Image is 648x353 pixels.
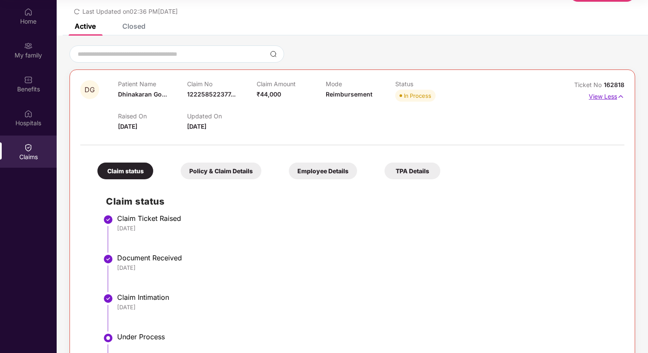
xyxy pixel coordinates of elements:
[103,254,113,264] img: svg+xml;base64,PHN2ZyBpZD0iU3RlcC1Eb25lLTMyeDMyIiB4bWxucz0iaHR0cDovL3d3dy53My5vcmcvMjAwMC9zdmciIH...
[117,214,616,223] div: Claim Ticket Raised
[385,163,440,179] div: TPA Details
[118,80,187,87] p: Patient Name
[117,293,616,302] div: Claim Intimation
[289,163,357,179] div: Employee Details
[617,92,624,101] img: svg+xml;base64,PHN2ZyB4bWxucz0iaHR0cDovL3d3dy53My5vcmcvMjAwMC9zdmciIHdpZHRoPSIxNyIgaGVpZ2h0PSIxNy...
[24,143,33,152] img: svg+xml;base64,PHN2ZyBpZD0iQ2xhaW0iIHhtbG5zPSJodHRwOi8vd3d3LnczLm9yZy8yMDAwL3N2ZyIgd2lkdGg9IjIwIi...
[118,112,187,120] p: Raised On
[24,75,33,84] img: svg+xml;base64,PHN2ZyBpZD0iQmVuZWZpdHMiIHhtbG5zPSJodHRwOi8vd3d3LnczLm9yZy8yMDAwL3N2ZyIgd2lkdGg9Ij...
[187,112,256,120] p: Updated On
[24,42,33,50] img: svg+xml;base64,PHN2ZyB3aWR0aD0iMjAiIGhlaWdodD0iMjAiIHZpZXdCb3g9IjAgMCAyMCAyMCIgZmlsbD0ibm9uZSIgeG...
[404,91,431,100] div: In Process
[117,224,616,232] div: [DATE]
[326,91,372,98] span: Reimbursement
[187,80,256,87] p: Claim No
[103,214,113,225] img: svg+xml;base64,PHN2ZyBpZD0iU3RlcC1Eb25lLTMyeDMyIiB4bWxucz0iaHR0cDovL3d3dy53My5vcmcvMjAwMC9zdmciIH...
[122,22,145,30] div: Closed
[106,194,616,208] h2: Claim status
[118,123,137,130] span: [DATE]
[326,80,395,87] p: Mode
[117,253,616,262] div: Document Received
[257,91,281,98] span: ₹44,000
[117,332,616,341] div: Under Process
[117,303,616,311] div: [DATE]
[117,264,616,272] div: [DATE]
[24,8,33,16] img: svg+xml;base64,PHN2ZyBpZD0iSG9tZSIgeG1sbnM9Imh0dHA6Ly93d3cudzMub3JnLzIwMDAvc3ZnIiB3aWR0aD0iMjAiIG...
[97,163,153,179] div: Claim status
[187,123,206,130] span: [DATE]
[187,91,236,98] span: 122258522377...
[103,293,113,304] img: svg+xml;base64,PHN2ZyBpZD0iU3RlcC1Eb25lLTMyeDMyIiB4bWxucz0iaHR0cDovL3d3dy53My5vcmcvMjAwMC9zdmciIH...
[270,51,277,57] img: svg+xml;base64,PHN2ZyBpZD0iU2VhcmNoLTMyeDMyIiB4bWxucz0iaHR0cDovL3d3dy53My5vcmcvMjAwMC9zdmciIHdpZH...
[574,81,604,88] span: Ticket No
[74,8,80,15] span: redo
[589,90,624,101] p: View Less
[118,91,167,98] span: Dhinakaran Go...
[103,333,113,343] img: svg+xml;base64,PHN2ZyBpZD0iU3RlcC1BY3RpdmUtMzJ4MzIiIHhtbG5zPSJodHRwOi8vd3d3LnczLm9yZy8yMDAwL3N2Zy...
[257,80,326,87] p: Claim Amount
[395,80,464,87] p: Status
[181,163,261,179] div: Policy & Claim Details
[85,86,95,94] span: DG
[82,8,178,15] span: Last Updated on 02:36 PM[DATE]
[604,81,624,88] span: 162818
[24,109,33,118] img: svg+xml;base64,PHN2ZyBpZD0iSG9zcGl0YWxzIiB4bWxucz0iaHR0cDovL3d3dy53My5vcmcvMjAwMC9zdmciIHdpZHRoPS...
[75,22,96,30] div: Active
